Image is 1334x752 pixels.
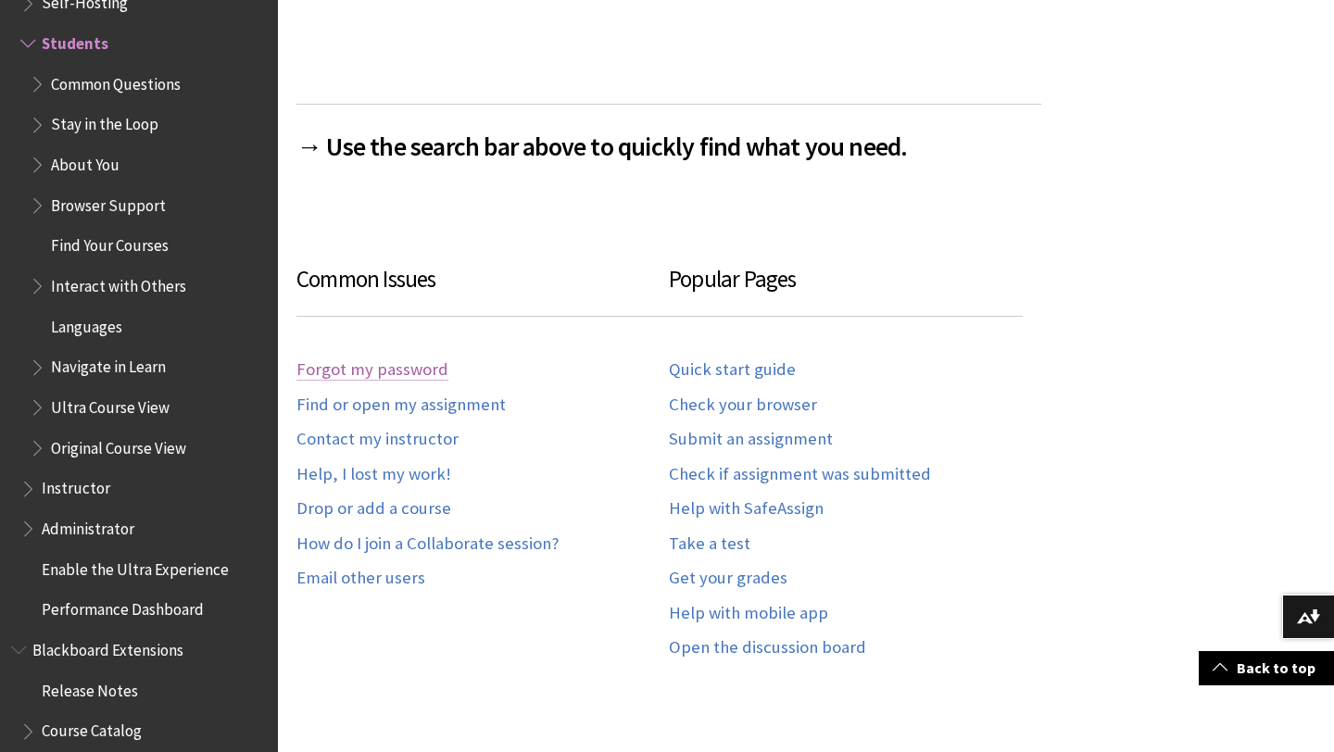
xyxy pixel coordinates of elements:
a: Quick start guide [669,359,796,381]
span: Browser Support [51,190,166,215]
span: Blackboard Extensions [32,634,183,659]
span: Stay in the Loop [51,109,158,134]
span: Students [42,28,108,53]
span: About You [51,149,120,174]
span: Interact with Others [51,270,186,295]
a: Get your grades [669,568,787,589]
span: Ultra Course View [51,392,170,417]
a: How do I join a Collaborate session? [296,533,559,555]
span: Administrator [42,513,134,538]
a: Submit an assignment [669,429,833,450]
span: Enable the Ultra Experience [42,554,229,579]
span: Navigate in Learn [51,352,166,377]
a: Find or open my assignment [296,395,506,416]
a: Back to top [1199,651,1334,685]
span: Release Notes [42,675,138,700]
span: Instructor [42,473,110,498]
a: Help, I lost my work! [296,464,451,485]
a: Help with SafeAssign [669,498,824,520]
a: Forgot my password [296,359,448,381]
span: Original Course View [51,432,186,457]
a: Check if assignment was submitted [669,464,931,485]
h3: Common Issues [296,262,669,317]
span: Course Catalog [42,716,142,741]
span: Performance Dashboard [42,595,204,620]
h2: → Use the search bar above to quickly find what you need. [296,104,1041,166]
h3: Popular Pages [669,262,1023,317]
a: Drop or add a course [296,498,451,520]
a: Check your browser [669,395,817,416]
a: Help with mobile app [669,603,828,624]
a: Open the discussion board [669,637,866,658]
a: Email other users [296,568,425,589]
a: Take a test [669,533,750,555]
span: Find Your Courses [51,231,169,256]
a: Contact my instructor [296,429,459,450]
span: Common Questions [51,69,181,94]
span: Languages [51,311,122,336]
